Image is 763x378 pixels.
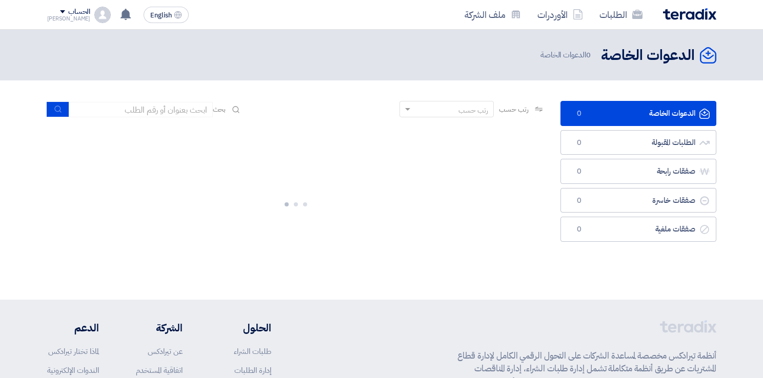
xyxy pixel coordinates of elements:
[129,320,183,335] li: الشركة
[213,320,271,335] li: الحلول
[68,8,90,16] div: الحساب
[47,16,91,22] div: [PERSON_NAME]
[456,3,529,27] a: ملف الشركة
[573,224,586,235] span: 0
[136,365,183,376] a: اتفاقية المستخدم
[560,101,716,126] a: الدعوات الخاصة0
[499,104,528,115] span: رتب حسب
[601,46,695,66] h2: الدعوات الخاصة
[148,346,183,357] a: عن تيرادكس
[591,3,651,27] a: الطلبات
[458,105,488,116] div: رتب حسب
[94,7,111,23] img: profile_test.png
[560,217,716,242] a: صفقات ملغية0
[48,346,99,357] a: لماذا تختار تيرادكس
[213,104,226,115] span: بحث
[573,109,586,119] span: 0
[47,365,99,376] a: الندوات الإلكترونية
[560,188,716,213] a: صفقات خاسرة0
[540,49,593,61] span: الدعوات الخاصة
[69,102,213,117] input: ابحث بعنوان أو رقم الطلب
[150,12,172,19] span: English
[47,320,99,335] li: الدعم
[560,159,716,184] a: صفقات رابحة0
[573,138,586,148] span: 0
[573,196,586,206] span: 0
[560,130,716,155] a: الطلبات المقبولة0
[663,8,716,20] img: Teradix logo
[234,365,271,376] a: إدارة الطلبات
[573,166,586,177] span: 0
[234,346,271,357] a: طلبات الشراء
[144,7,189,23] button: English
[529,3,591,27] a: الأوردرات
[586,49,591,60] span: 0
